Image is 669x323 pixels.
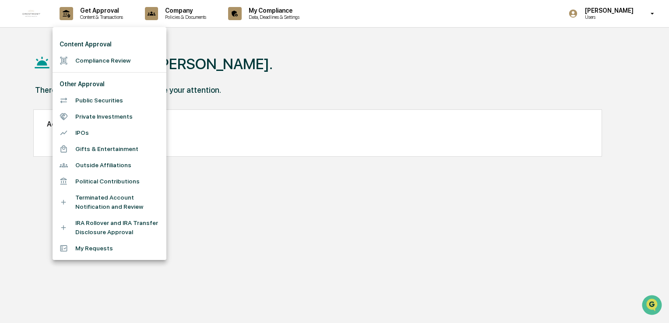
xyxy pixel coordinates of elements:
li: Content Approval [53,36,166,53]
li: My Requests [53,240,166,256]
div: 🖐️ [9,111,16,118]
span: Attestations [72,110,109,119]
li: Other Approval [53,76,166,92]
li: Terminated Account Notification and Review [53,190,166,215]
iframe: Open customer support [641,294,665,318]
div: 🔎 [9,128,16,135]
a: 🗄️Attestations [60,107,112,123]
a: 🖐️Preclearance [5,107,60,123]
li: Compliance Review [53,53,166,69]
span: Preclearance [18,110,56,119]
input: Clear [23,40,144,49]
a: 🔎Data Lookup [5,123,59,139]
li: IPOs [53,125,166,141]
span: Data Lookup [18,127,55,136]
li: Outside Affiliations [53,157,166,173]
li: Public Securities [53,92,166,109]
div: 🗄️ [63,111,70,118]
li: Private Investments [53,109,166,125]
p: How can we help? [9,18,159,32]
button: Start new chat [149,70,159,80]
a: Powered byPylon [62,148,106,155]
li: IRA Rollover and IRA Transfer Disclosure Approval [53,215,166,240]
span: Pylon [87,148,106,155]
div: We're available if you need us! [30,76,111,83]
img: 1746055101610-c473b297-6a78-478c-a979-82029cc54cd1 [9,67,25,83]
li: Gifts & Entertainment [53,141,166,157]
div: Start new chat [30,67,144,76]
li: Political Contributions [53,173,166,190]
